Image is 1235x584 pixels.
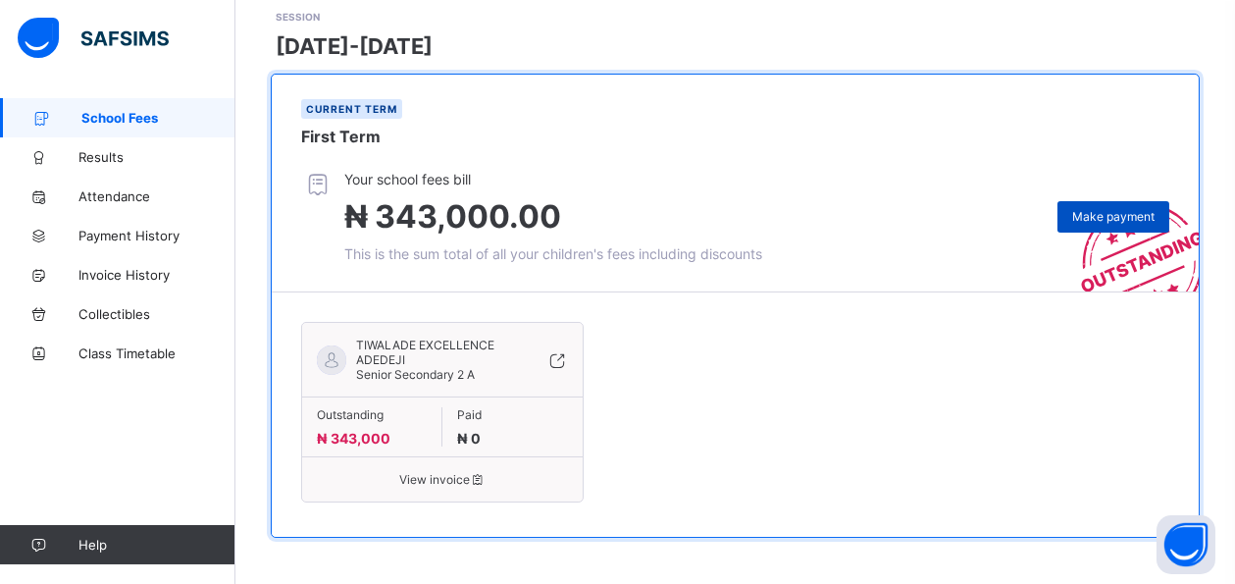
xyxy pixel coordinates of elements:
img: outstanding-stamp.3c148f88c3ebafa6da95868fa43343a1.svg [1056,180,1199,292]
span: Class Timetable [78,345,235,361]
span: ₦ 343,000 [317,430,390,447]
span: Current term [306,103,397,115]
span: SESSION [276,11,320,23]
span: ₦ 0 [457,430,481,447]
button: Open asap [1157,515,1215,574]
span: ₦ 343,000.00 [344,197,561,236]
span: First Term [301,127,381,146]
span: View invoice [317,472,568,487]
span: Make payment [1072,209,1155,224]
span: Attendance [78,188,235,204]
span: Collectibles [78,306,235,322]
span: [DATE]-[DATE] [276,33,433,59]
span: Your school fees bill [344,171,762,187]
span: This is the sum total of all your children's fees including discounts [344,245,762,262]
span: Invoice History [78,267,235,283]
span: School Fees [81,110,235,126]
span: Payment History [78,228,235,243]
span: Help [78,537,234,553]
span: Senior Secondary 2 A [356,367,475,382]
span: TIWALADE EXCELLENCE ADEDEJI [356,338,518,367]
span: Paid [457,407,568,422]
img: safsims [18,18,169,59]
span: Results [78,149,235,165]
span: Outstanding [317,407,427,422]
